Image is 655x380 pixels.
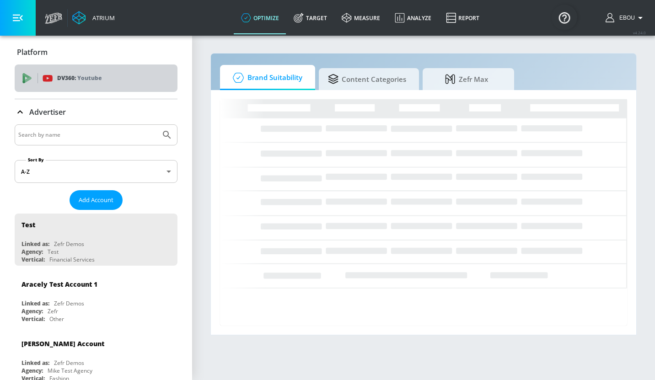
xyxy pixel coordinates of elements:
div: Platform [15,39,177,65]
div: Agency: [21,367,43,375]
p: Platform [17,47,48,57]
span: Brand Suitability [229,67,302,89]
span: Content Categories [328,68,406,90]
span: login as: ebou.njie@zefr.com [616,15,635,21]
div: Aracely Test Account 1Linked as:Zefr DemosAgency:ZefrVertical:Other [15,273,177,325]
p: Youtube [77,73,102,83]
div: TestLinked as:Zefr DemosAgency:TestVertical:Financial Services [15,214,177,266]
div: Zefr Demos [54,240,84,248]
a: measure [334,1,387,34]
div: Zefr Demos [54,300,84,307]
div: [PERSON_NAME] Account [21,339,104,348]
span: v 4.24.0 [633,30,646,35]
div: Linked as: [21,240,49,248]
div: Mike Test Agency [48,367,92,375]
div: Agency: [21,307,43,315]
span: Zefr Max [432,68,501,90]
a: optimize [234,1,286,34]
div: Zefr Demos [54,359,84,367]
div: Linked as: [21,359,49,367]
a: Report [439,1,487,34]
a: Analyze [387,1,439,34]
a: Target [286,1,334,34]
button: Add Account [70,190,123,210]
p: DV360: [57,73,102,83]
div: DV360: Youtube [15,64,177,92]
div: Atrium [89,14,115,22]
p: Advertiser [29,107,66,117]
button: Ebou [606,12,646,23]
div: Vertical: [21,315,45,323]
button: Open Resource Center [552,5,577,30]
div: Agency: [21,248,43,256]
label: Sort By [26,157,46,163]
div: Test [48,248,59,256]
div: Linked as: [21,300,49,307]
span: Add Account [79,195,113,205]
div: Test [21,220,35,229]
div: Aracely Test Account 1 [21,280,97,289]
div: Other [49,315,64,323]
input: Search by name [18,129,157,141]
div: A-Z [15,160,177,183]
div: Vertical: [21,256,45,263]
div: Advertiser [15,99,177,125]
div: Financial Services [49,256,95,263]
a: Atrium [72,11,115,25]
div: Zefr [48,307,58,315]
